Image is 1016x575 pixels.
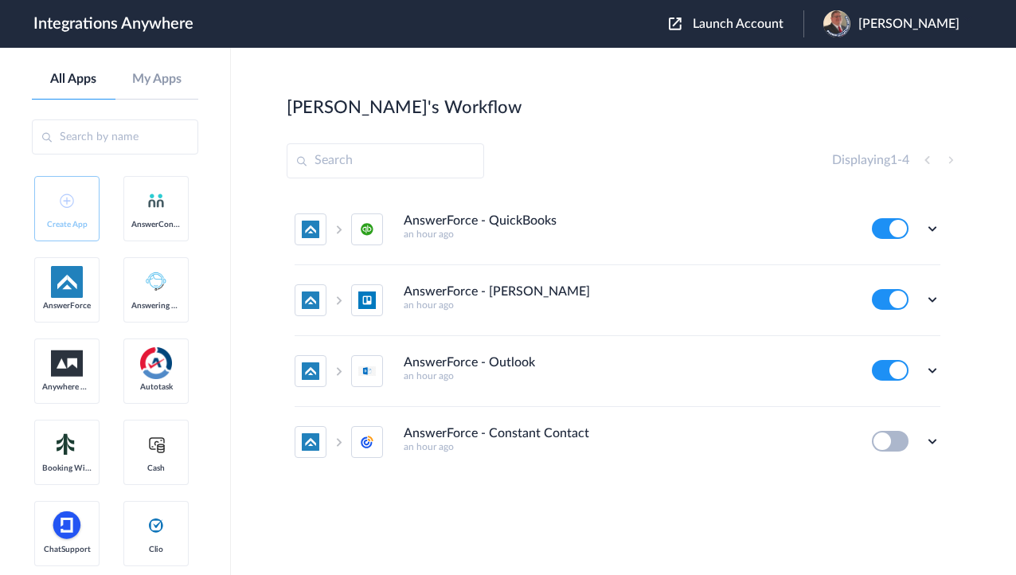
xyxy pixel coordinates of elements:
img: answerconnect-logo.svg [147,191,166,210]
span: Booking Widget [42,464,92,473]
img: jason-pledge-people.PNG [823,10,850,37]
img: chatsupport-icon.svg [51,510,83,542]
h5: an hour ago [404,229,850,240]
img: launch-acct-icon.svg [669,18,682,30]
img: af-app-logo.svg [51,266,83,298]
h2: [PERSON_NAME]'s Workflow [287,97,522,118]
button: Launch Account [669,17,803,32]
h4: AnswerForce - [PERSON_NAME] [404,284,590,299]
span: Create App [42,220,92,229]
span: 4 [902,154,909,166]
img: aww.png [51,350,83,377]
span: 1 [890,154,897,166]
h4: Displaying - [832,153,909,168]
span: Cash [131,464,181,473]
h4: AnswerForce - Outlook [404,355,535,370]
h4: AnswerForce - Constant Contact [404,426,589,441]
h4: AnswerForce - QuickBooks [404,213,557,229]
input: Search by name [32,119,198,155]
a: My Apps [115,72,199,87]
span: Anywhere Works [42,382,92,392]
h5: an hour ago [404,370,850,381]
h5: an hour ago [404,441,850,452]
span: Autotask [131,382,181,392]
img: cash-logo.svg [147,435,166,454]
img: clio-logo.svg [147,516,166,535]
img: Setmore_Logo.svg [51,430,83,459]
span: [PERSON_NAME] [858,17,959,32]
h5: an hour ago [404,299,850,311]
a: All Apps [32,72,115,87]
img: add-icon.svg [60,194,74,208]
span: Clio [131,545,181,554]
img: Answering_service.png [140,266,172,298]
input: Search [287,143,484,178]
span: ChatSupport [42,545,92,554]
span: AnswerForce [42,301,92,311]
span: Answering Service [131,301,181,311]
h1: Integrations Anywhere [33,14,193,33]
img: autotask.png [140,347,172,379]
span: AnswerConnect [131,220,181,229]
span: Launch Account [693,18,783,30]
